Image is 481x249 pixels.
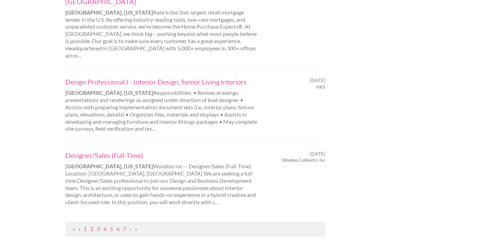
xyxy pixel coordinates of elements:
div: Woodoo Inc. – Designer/Sales (Full-Time) Location: [GEOGRAPHIC_DATA], [GEOGRAPHIC_DATA] We are se... [59,151,263,206]
a: Page 7 [123,226,126,232]
span: [DATE] [310,77,325,83]
em: HKS [316,84,325,90]
a: Designer/Sales (Full-Time) [65,151,257,160]
a: Next Page [130,226,131,232]
span: First Page [73,226,75,232]
a: Page 4 [103,226,106,232]
a: Last Page, Page 53 [135,226,137,232]
strong: [GEOGRAPHIC_DATA], [US_STATE] [65,89,153,96]
strong: [GEOGRAPHIC_DATA], [US_STATE] [65,163,153,169]
div: Responsibilities: • Revises drawings, presentations and renderings as assigned under direction of... [59,77,263,132]
a: Page 5 [110,226,113,232]
a: Page 3 [97,226,100,232]
a: Page 2 [90,226,93,232]
strong: [GEOGRAPHIC_DATA], [US_STATE] [65,9,153,16]
a: Page 1 [84,226,87,232]
span: [DATE] [310,151,325,157]
a: Design Professional I - Interior Design, Senior Living Interiors [65,77,257,86]
em: Woodoo Cabinetry Inc [282,157,325,163]
span: Previous Page [78,226,80,232]
a: Page 6 [116,226,120,232]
